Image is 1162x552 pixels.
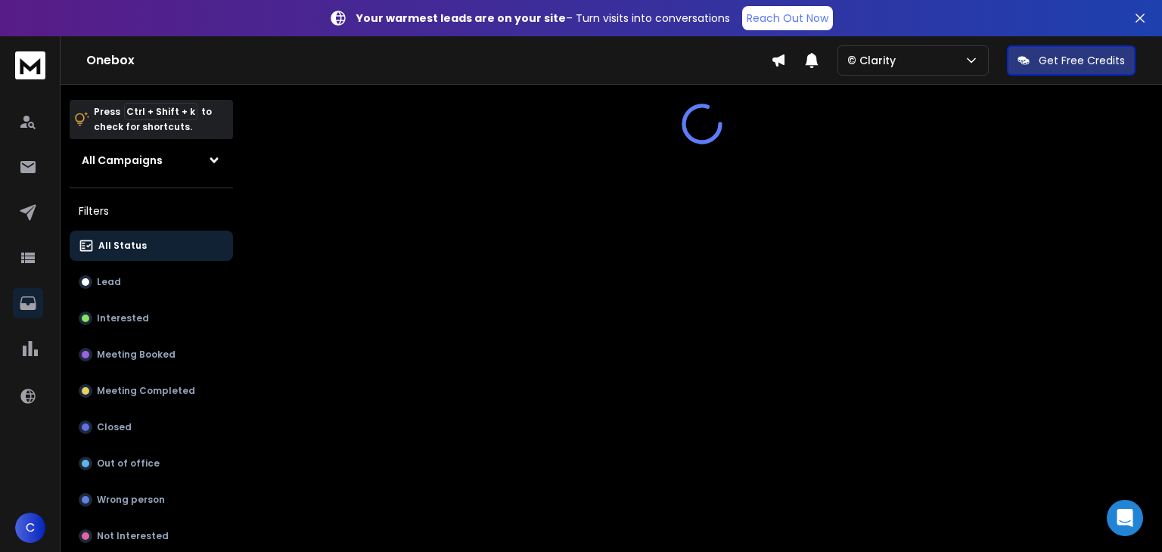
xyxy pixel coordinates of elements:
p: Press to check for shortcuts. [94,104,212,135]
h3: Filters [70,200,233,222]
button: Out of office [70,448,233,479]
p: Not Interested [97,530,169,542]
button: C [15,513,45,543]
span: Ctrl + Shift + k [124,103,197,120]
p: Meeting Completed [97,385,195,397]
p: All Status [98,240,147,252]
p: Wrong person [97,494,165,506]
p: Lead [97,276,121,288]
button: All Campaigns [70,145,233,175]
p: – Turn visits into conversations [356,11,730,26]
button: Meeting Booked [70,340,233,370]
p: Closed [97,421,132,433]
a: Reach Out Now [742,6,833,30]
div: Open Intercom Messenger [1107,500,1143,536]
strong: Your warmest leads are on your site [356,11,566,26]
h1: Onebox [86,51,771,70]
p: © Clarity [847,53,902,68]
p: Get Free Credits [1039,53,1125,68]
button: Wrong person [70,485,233,515]
img: logo [15,51,45,79]
p: Out of office [97,457,160,470]
button: Interested [70,303,233,333]
button: Meeting Completed [70,376,233,406]
button: All Status [70,231,233,261]
h1: All Campaigns [82,153,163,168]
button: Not Interested [70,521,233,551]
button: Get Free Credits [1007,45,1136,76]
button: Closed [70,412,233,442]
p: Reach Out Now [747,11,828,26]
p: Interested [97,312,149,324]
button: Lead [70,267,233,297]
p: Meeting Booked [97,349,176,361]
